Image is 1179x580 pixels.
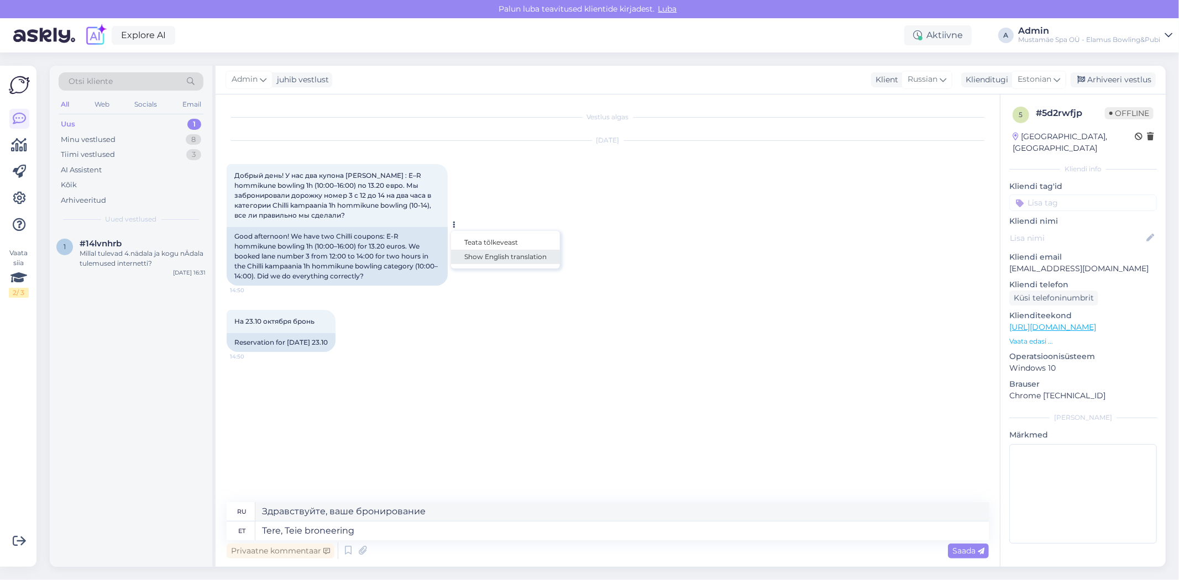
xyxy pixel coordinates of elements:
[255,502,989,521] textarea: Здравствуйте, ваше бронирование
[80,239,122,249] span: #14lvnhrb
[186,149,201,160] div: 3
[273,74,329,86] div: juhib vestlust
[1009,351,1157,362] p: Operatsioonisüsteem
[1018,27,1172,44] a: AdminMustamäe Spa OÜ - Elamus Bowling&Pubi
[227,333,336,352] div: Reservation for [DATE] 23.10
[61,119,75,130] div: Uus
[451,250,560,264] a: Show English translation
[59,97,71,112] div: All
[1009,362,1157,374] p: Windows 10
[230,286,271,294] span: 14:50
[61,180,77,191] div: Kõik
[1071,72,1156,87] div: Arhiveeri vestlus
[227,227,448,286] div: Good afternoon! We have two Chilli coupons: E-R hommikune bowling 1h (10:00–16:00) for 13.20 euro...
[908,73,937,86] span: Russian
[9,248,29,298] div: Vaata siia
[61,149,115,160] div: Tiimi vestlused
[1009,378,1157,390] p: Brauser
[230,352,271,361] span: 14:50
[180,97,203,112] div: Email
[80,249,206,268] div: Millal tulevad 4.nädala ja kogu nÄdala tulemused internetti?
[1009,279,1157,291] p: Kliendi telefon
[998,28,1014,43] div: A
[1009,215,1157,227] p: Kliendi nimi
[1009,263,1157,275] p: [EMAIL_ADDRESS][DOMAIN_NAME]
[1018,73,1051,86] span: Estonian
[1009,413,1157,423] div: [PERSON_NAME]
[187,119,201,130] div: 1
[186,134,201,145] div: 8
[112,26,175,45] a: Explore AI
[238,521,245,540] div: et
[92,97,112,112] div: Web
[173,268,206,277] div: [DATE] 16:31
[1018,27,1160,35] div: Admin
[1009,336,1157,346] p: Vaata edasi ...
[1105,107,1154,119] span: Offline
[84,24,107,47] img: explore-ai
[1010,232,1144,244] input: Lisa nimi
[904,25,972,45] div: Aktiivne
[1009,390,1157,402] p: Chrome [TECHNICAL_ID]
[9,288,29,298] div: 2 / 3
[61,165,102,176] div: AI Assistent
[69,76,113,87] span: Otsi kliente
[1036,107,1105,120] div: # 5d2rwfjp
[61,134,116,145] div: Minu vestlused
[1013,131,1135,154] div: [GEOGRAPHIC_DATA], [GEOGRAPHIC_DATA]
[1009,164,1157,174] div: Kliendi info
[232,73,258,86] span: Admin
[227,112,989,122] div: Vestlus algas
[132,97,159,112] div: Socials
[61,195,106,206] div: Arhiveeritud
[655,4,680,14] span: Luba
[9,75,30,96] img: Askly Logo
[1009,181,1157,192] p: Kliendi tag'id
[106,214,157,224] span: Uued vestlused
[1009,310,1157,321] p: Klienditeekond
[234,317,315,325] span: На 23.10 октября бронь
[64,242,66,251] span: 1
[952,546,984,556] span: Saada
[871,74,898,86] div: Klient
[227,135,989,145] div: [DATE]
[227,544,334,558] div: Privaatne kommentaar
[1009,429,1157,441] p: Märkmed
[1009,194,1157,211] input: Lisa tag
[1009,291,1098,305] div: Küsi telefoninumbrit
[1009,251,1157,263] p: Kliendi email
[234,171,433,219] span: Добрый день! У нас два купона [PERSON_NAME] : E–R hommikune bowling 1h (10:00–16:00) по 13.20 евр...
[961,74,1008,86] div: Klienditugi
[255,521,989,540] textarea: Tere, Teie broneering
[1018,35,1160,44] div: Mustamäe Spa OÜ - Elamus Bowling&Pubi
[237,502,247,521] div: ru
[451,235,560,250] a: Teata tõlkeveast
[1019,110,1023,119] span: 5
[1009,322,1096,332] a: [URL][DOMAIN_NAME]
